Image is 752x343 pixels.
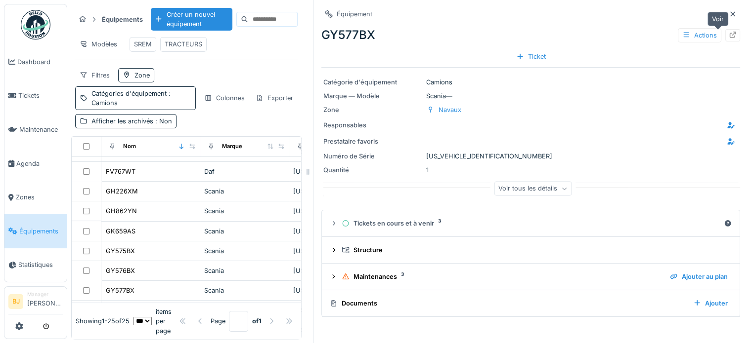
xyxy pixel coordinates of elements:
[17,57,63,67] span: Dashboard
[204,246,285,256] div: Scania
[323,152,738,161] div: [US_VEHICLE_IDENTIFICATION_NUMBER]
[326,241,736,259] summary: Structure
[21,10,50,39] img: Badge_color-CXgf-gQk.svg
[251,91,298,105] div: Exporter
[4,180,67,214] a: Zones
[134,39,152,49] div: SREM
[106,167,135,176] div: FV767WT
[666,270,732,283] div: Ajouter au plan
[323,120,402,130] div: Responsables
[106,246,135,256] div: GY575BX
[222,143,242,151] div: Marque
[293,266,374,275] div: [US_VEHICLE_IDENTIFICATION_NUMBER]
[16,159,63,168] span: Agenda
[106,187,138,196] div: GH226XM
[323,137,402,146] div: Prestataire favoris
[293,206,374,216] div: [US_VEHICLE_IDENTIFICATION_NUMBER]
[689,297,732,310] div: Ajouter
[204,266,285,275] div: Scania
[204,227,285,236] div: Scania
[708,12,728,26] div: Voir
[337,9,372,19] div: Équipement
[204,286,285,295] div: Scania
[91,90,171,107] span: : Camions
[18,260,63,269] span: Statistiques
[204,187,285,196] div: Scania
[4,147,67,181] a: Agenda
[494,182,572,196] div: Voir tous les détails
[342,219,720,228] div: Tickets en cours et à venir
[326,214,736,232] summary: Tickets en cours et à venir3
[106,286,134,295] div: GY577BX
[323,105,422,114] div: Zone
[134,71,150,80] div: Zone
[323,165,422,175] div: Quantité
[19,125,63,134] span: Maintenance
[4,113,67,147] a: Maintenance
[4,248,67,282] a: Statistiques
[123,143,136,151] div: Nom
[326,294,736,312] summary: DocumentsAjouter
[330,299,685,308] div: Documents
[323,77,738,87] div: Camions
[153,117,172,125] span: : Non
[16,192,63,202] span: Zones
[204,206,285,216] div: Scania
[293,167,374,176] div: [US_VEHICLE_IDENTIFICATION_NUMBER]
[323,152,422,161] div: Numéro de Série
[678,28,721,42] div: Actions
[210,317,225,326] div: Page
[106,227,135,236] div: GK659AS
[27,291,63,312] li: [PERSON_NAME]
[252,317,262,326] strong: of 1
[106,206,137,216] div: GH862YN
[133,307,175,336] div: items per page
[4,45,67,79] a: Dashboard
[323,91,422,101] div: Marque — Modèle
[75,37,122,51] div: Modèles
[342,272,662,281] div: Maintenances
[293,187,374,196] div: [US_VEHICLE_IDENTIFICATION_NUMBER]
[8,294,23,309] li: BJ
[200,91,249,105] div: Colonnes
[27,291,63,298] div: Manager
[75,68,114,82] div: Filtres
[19,227,63,236] span: Équipements
[323,91,738,101] div: Scania —
[8,291,63,314] a: BJ Manager[PERSON_NAME]
[91,89,191,108] div: Catégories d'équipement
[98,15,147,24] strong: Équipements
[293,246,374,256] div: [US_VEHICLE_IDENTIFICATION_NUMBER]
[76,317,130,326] div: Showing 1 - 25 of 25
[293,227,374,236] div: [US_VEHICLE_IDENTIFICATION_NUMBER]
[4,214,67,248] a: Équipements
[342,245,728,255] div: Structure
[106,266,135,275] div: GY576BX
[165,39,202,49] div: TRACTEURS
[439,105,461,114] div: Navaux
[326,267,736,286] summary: Maintenances3Ajouter au plan
[91,116,172,126] div: Afficher les archivés
[151,8,232,31] div: Créer un nouvel équipement
[4,79,67,113] a: Tickets
[321,26,740,44] div: GY577BX
[512,50,550,63] div: Ticket
[18,91,63,100] span: Tickets
[293,286,374,295] div: [US_VEHICLE_IDENTIFICATION_NUMBER]
[204,167,285,176] div: Daf
[323,77,422,87] div: Catégorie d'équipement
[323,165,738,175] div: 1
